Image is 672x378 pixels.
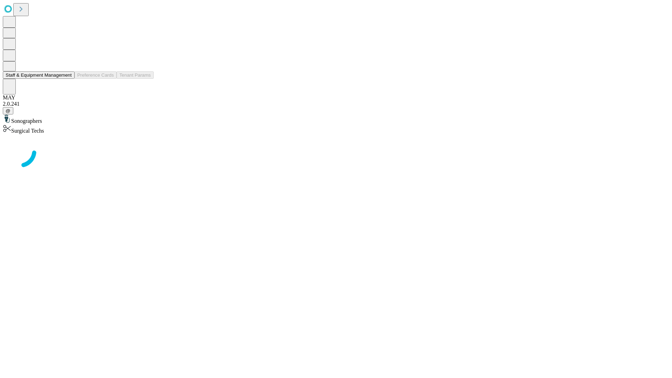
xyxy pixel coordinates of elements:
[75,71,117,79] button: Preference Cards
[6,108,10,113] span: @
[3,101,669,107] div: 2.0.241
[3,107,13,114] button: @
[3,71,75,79] button: Staff & Equipment Management
[3,124,669,134] div: Surgical Techs
[3,114,669,124] div: Sonographers
[3,94,669,101] div: MAY
[117,71,154,79] button: Tenant Params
